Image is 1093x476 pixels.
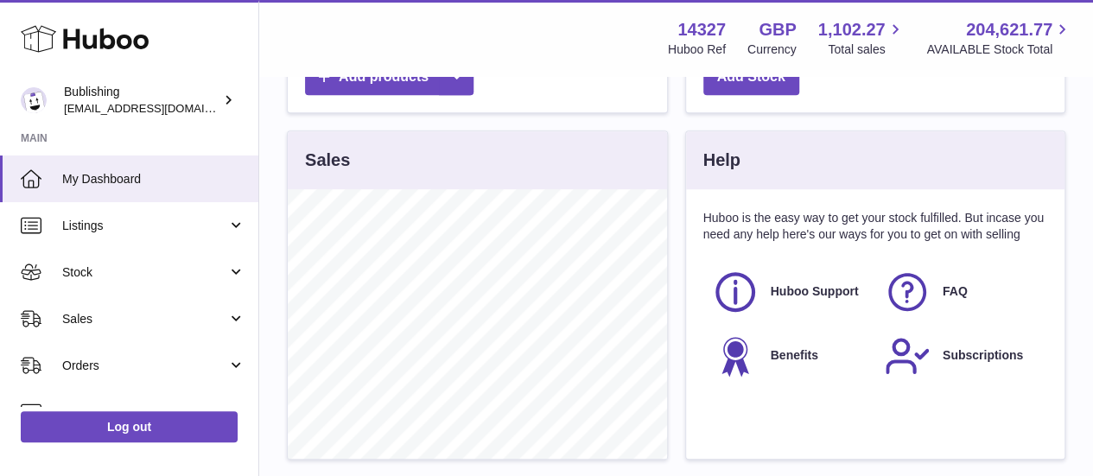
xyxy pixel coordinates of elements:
[305,60,473,95] a: Add products
[771,347,818,364] span: Benefits
[62,264,227,281] span: Stock
[943,283,968,300] span: FAQ
[703,149,740,172] h3: Help
[943,347,1023,364] span: Subscriptions
[747,41,797,58] div: Currency
[21,87,47,113] img: internalAdmin-14327@internal.huboo.com
[712,333,867,379] a: Benefits
[703,210,1048,243] p: Huboo is the easy way to get your stock fulfilled. But incase you need any help here's our ways f...
[771,283,859,300] span: Huboo Support
[818,18,906,58] a: 1,102.27 Total sales
[759,18,796,41] strong: GBP
[884,269,1039,315] a: FAQ
[818,18,886,41] span: 1,102.27
[668,41,726,58] div: Huboo Ref
[966,18,1052,41] span: 204,621.77
[62,404,245,421] span: Usage
[62,218,227,234] span: Listings
[712,269,867,315] a: Huboo Support
[884,333,1039,379] a: Subscriptions
[64,84,219,117] div: Bublishing
[926,18,1072,58] a: 204,621.77 AVAILABLE Stock Total
[62,171,245,187] span: My Dashboard
[62,358,227,374] span: Orders
[703,60,799,95] a: Add Stock
[64,101,254,115] span: [EMAIL_ADDRESS][DOMAIN_NAME]
[677,18,726,41] strong: 14327
[62,311,227,327] span: Sales
[926,41,1072,58] span: AVAILABLE Stock Total
[21,411,238,442] a: Log out
[305,149,350,172] h3: Sales
[828,41,905,58] span: Total sales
